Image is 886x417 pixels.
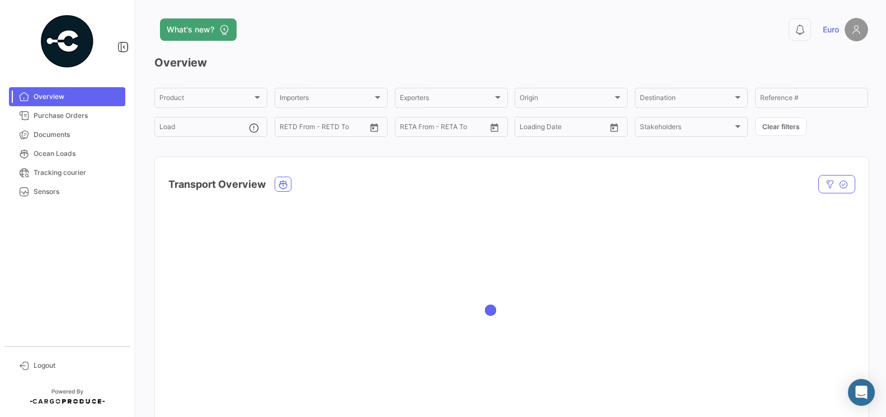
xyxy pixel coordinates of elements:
[34,111,121,121] span: Purchase Orders
[280,96,373,103] span: Importers
[606,119,623,136] button: Open calendar
[543,125,584,132] input: To
[34,149,121,159] span: Ocean Loads
[520,96,612,103] span: Origin
[9,182,125,201] a: Sensors
[34,187,121,197] span: Sensors
[159,96,252,103] span: Product
[755,117,807,136] button: Clear filters
[34,130,121,140] span: Documents
[39,13,95,69] img: powered-by.png
[34,361,121,371] span: Logout
[423,125,464,132] input: To
[9,125,125,144] a: Documents
[275,177,291,191] button: Ocean
[34,92,121,102] span: Overview
[167,24,214,35] span: What's new?
[848,379,875,406] div: Abrir Intercom Messenger
[400,125,416,132] input: From
[366,119,383,136] button: Open calendar
[9,87,125,106] a: Overview
[154,55,868,70] h3: Overview
[845,18,868,41] img: placeholder-user.png
[520,125,535,132] input: From
[9,144,125,163] a: Ocean Loads
[486,119,503,136] button: Open calendar
[168,177,266,192] h4: Transport Overview
[400,96,493,103] span: Exporters
[9,106,125,125] a: Purchase Orders
[280,125,295,132] input: From
[34,168,121,178] span: Tracking courier
[823,24,839,35] span: Euro
[160,18,237,41] button: What's new?
[640,125,733,132] span: Stakeholders
[303,125,344,132] input: To
[9,163,125,182] a: Tracking courier
[640,96,733,103] span: Destination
